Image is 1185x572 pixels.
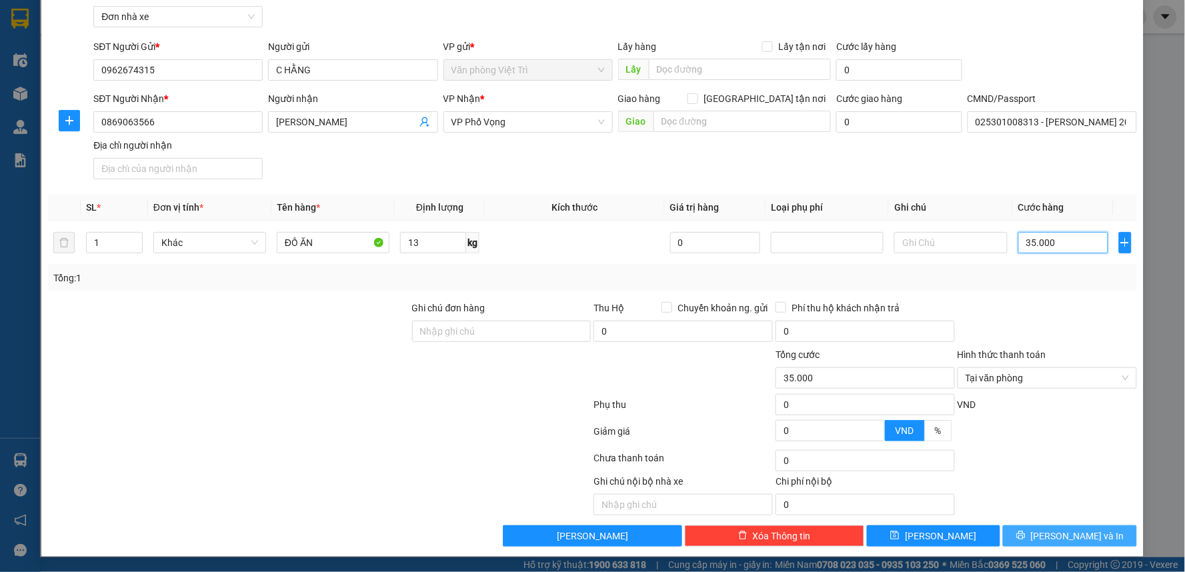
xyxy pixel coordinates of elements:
[935,425,942,436] span: %
[773,39,831,54] span: Lấy tận nơi
[867,525,1001,547] button: save[PERSON_NAME]
[958,349,1046,360] label: Hình thức thanh toán
[557,529,628,543] span: [PERSON_NAME]
[53,271,457,285] div: Tổng: 1
[670,232,761,253] input: 0
[93,91,263,106] div: SĐT Người Nhận
[443,93,481,104] span: VP Nhận
[766,195,889,221] th: Loại phụ phí
[412,303,485,313] label: Ghi chú đơn hàng
[958,399,976,410] span: VND
[53,232,75,253] button: delete
[968,91,1137,106] div: CMND/Passport
[59,115,79,126] span: plus
[672,301,773,315] span: Chuyển khoản ng. gửi
[776,349,820,360] span: Tổng cước
[836,111,962,133] input: Cước giao hàng
[268,39,437,54] div: Người gửi
[1016,531,1026,541] span: printer
[161,233,258,253] span: Khác
[592,424,774,447] div: Giảm giá
[93,158,263,179] input: Địa chỉ của người nhận
[503,525,682,547] button: [PERSON_NAME]
[277,202,320,213] span: Tên hàng
[905,529,976,543] span: [PERSON_NAME]
[786,301,905,315] span: Phí thu hộ khách nhận trả
[1018,202,1064,213] span: Cước hàng
[836,93,902,104] label: Cước giao hàng
[1003,525,1137,547] button: printer[PERSON_NAME] và In
[894,232,1007,253] input: Ghi Chú
[86,202,97,213] span: SL
[738,531,748,541] span: delete
[1031,529,1124,543] span: [PERSON_NAME] và In
[592,397,774,421] div: Phụ thu
[59,110,80,131] button: plus
[836,59,962,81] input: Cước lấy hàng
[592,451,774,474] div: Chưa thanh toán
[416,202,463,213] span: Định lượng
[153,202,203,213] span: Đơn vị tính
[618,111,654,132] span: Giao
[268,91,437,106] div: Người nhận
[594,494,773,515] input: Nhập ghi chú
[451,112,605,132] span: VP Phố Vọng
[451,60,605,80] span: Văn phòng Việt Trì
[618,93,661,104] span: Giao hàng
[670,202,720,213] span: Giá trị hàng
[1119,232,1132,253] button: plus
[419,117,430,127] span: user-add
[698,91,831,106] span: [GEOGRAPHIC_DATA] tận nơi
[101,7,255,27] span: Đơn nhà xe
[836,41,896,52] label: Cước lấy hàng
[896,425,914,436] span: VND
[1120,237,1131,248] span: plus
[753,529,811,543] span: Xóa Thông tin
[594,474,773,494] div: Ghi chú nội bộ nhà xe
[277,232,389,253] input: VD: Bàn, Ghế
[594,303,624,313] span: Thu Hộ
[618,41,657,52] span: Lấy hàng
[412,321,591,342] input: Ghi chú đơn hàng
[649,59,832,80] input: Dọc đường
[654,111,832,132] input: Dọc đường
[889,195,1012,221] th: Ghi chú
[466,232,479,253] span: kg
[685,525,864,547] button: deleteXóa Thông tin
[776,474,955,494] div: Chi phí nội bộ
[443,39,613,54] div: VP gửi
[93,138,263,153] div: Địa chỉ người nhận
[890,531,900,541] span: save
[93,39,263,54] div: SĐT Người Gửi
[966,368,1129,388] span: Tại văn phòng
[618,59,649,80] span: Lấy
[551,202,598,213] span: Kích thước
